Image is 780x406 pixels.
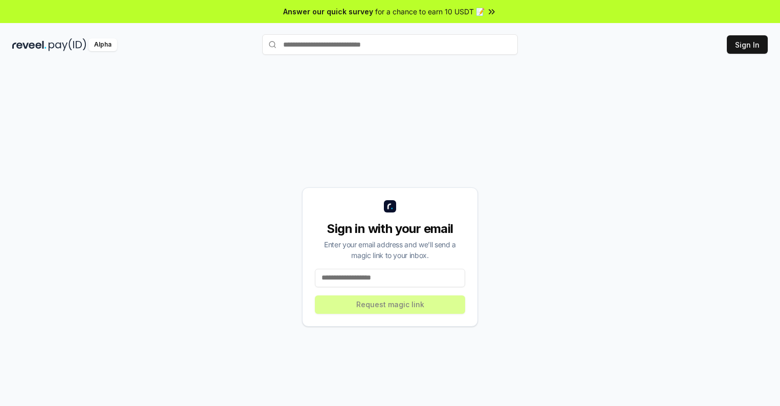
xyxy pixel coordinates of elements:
[49,38,86,51] img: pay_id
[88,38,117,51] div: Alpha
[12,38,47,51] img: reveel_dark
[315,239,465,261] div: Enter your email address and we’ll send a magic link to your inbox.
[375,6,485,17] span: for a chance to earn 10 USDT 📝
[315,221,465,237] div: Sign in with your email
[727,35,768,54] button: Sign In
[384,200,396,212] img: logo_small
[283,6,373,17] span: Answer our quick survey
